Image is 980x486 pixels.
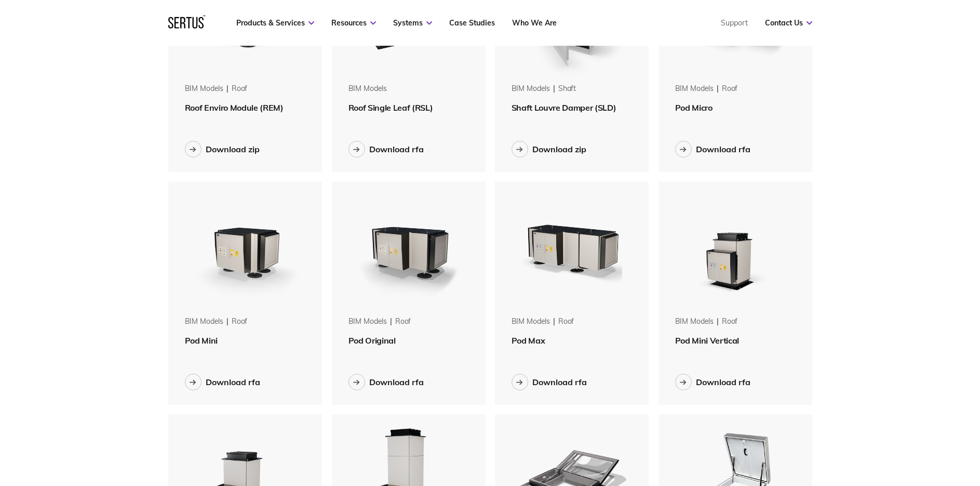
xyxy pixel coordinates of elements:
[765,18,812,28] a: Contact Us
[675,102,713,113] span: Pod Micro
[331,18,376,28] a: Resources
[675,317,714,327] div: BIM Models
[395,317,411,327] div: roof
[185,102,284,113] span: Roof Enviro Module (REM)
[558,317,574,327] div: roof
[558,84,576,94] div: shaft
[675,335,740,346] span: Pod Mini Vertical
[512,18,557,28] a: Who We Are
[722,317,737,327] div: roof
[206,144,260,154] div: Download zip
[369,377,424,387] div: Download rfa
[512,374,587,390] button: Download rfa
[369,144,424,154] div: Download rfa
[675,84,714,94] div: BIM Models
[675,141,750,157] button: Download rfa
[348,84,387,94] div: BIM Models
[185,374,260,390] button: Download rfa
[721,18,748,28] a: Support
[185,317,224,327] div: BIM Models
[696,377,750,387] div: Download rfa
[512,317,551,327] div: BIM Models
[206,377,260,387] div: Download rfa
[348,317,387,327] div: BIM Models
[722,84,737,94] div: roof
[232,317,247,327] div: roof
[675,374,750,390] button: Download rfa
[185,84,224,94] div: BIM Models
[185,141,260,157] button: Download zip
[512,102,616,113] span: Shaft Louvre Damper (SLD)
[348,141,424,157] button: Download rfa
[348,335,396,346] span: Pod Original
[236,18,314,28] a: Products & Services
[393,18,432,28] a: Systems
[348,374,424,390] button: Download rfa
[512,141,586,157] button: Download zip
[532,377,587,387] div: Download rfa
[449,18,495,28] a: Case Studies
[348,102,433,113] span: Roof Single Leaf (RSL)
[232,84,247,94] div: roof
[512,335,545,346] span: Pod Max
[532,144,586,154] div: Download zip
[185,335,218,346] span: Pod Mini
[512,84,551,94] div: BIM Models
[696,144,750,154] div: Download rfa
